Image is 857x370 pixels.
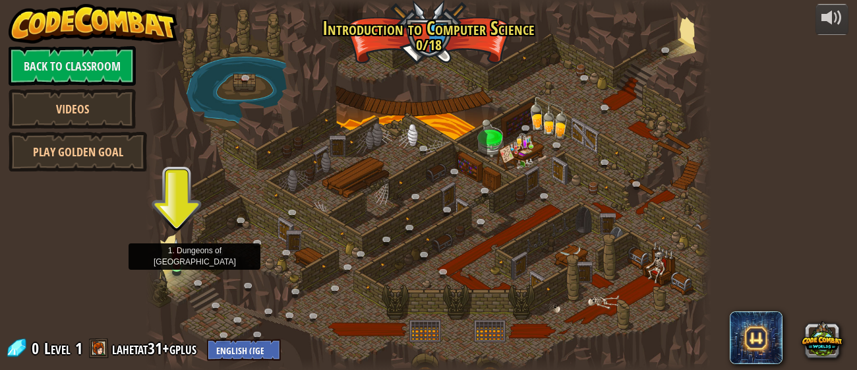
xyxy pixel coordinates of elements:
[9,132,147,171] a: Play Golden Goal
[170,238,183,266] img: level-banner-unstarted.png
[44,338,71,359] span: Level
[9,89,136,129] a: Videos
[112,338,200,359] a: lahetat31+gplus
[9,46,136,86] a: Back to Classroom
[815,4,848,35] button: Adjust volume
[32,338,43,359] span: 0
[9,4,177,44] img: CodeCombat - Learn how to code by playing a game
[75,338,82,359] span: 1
